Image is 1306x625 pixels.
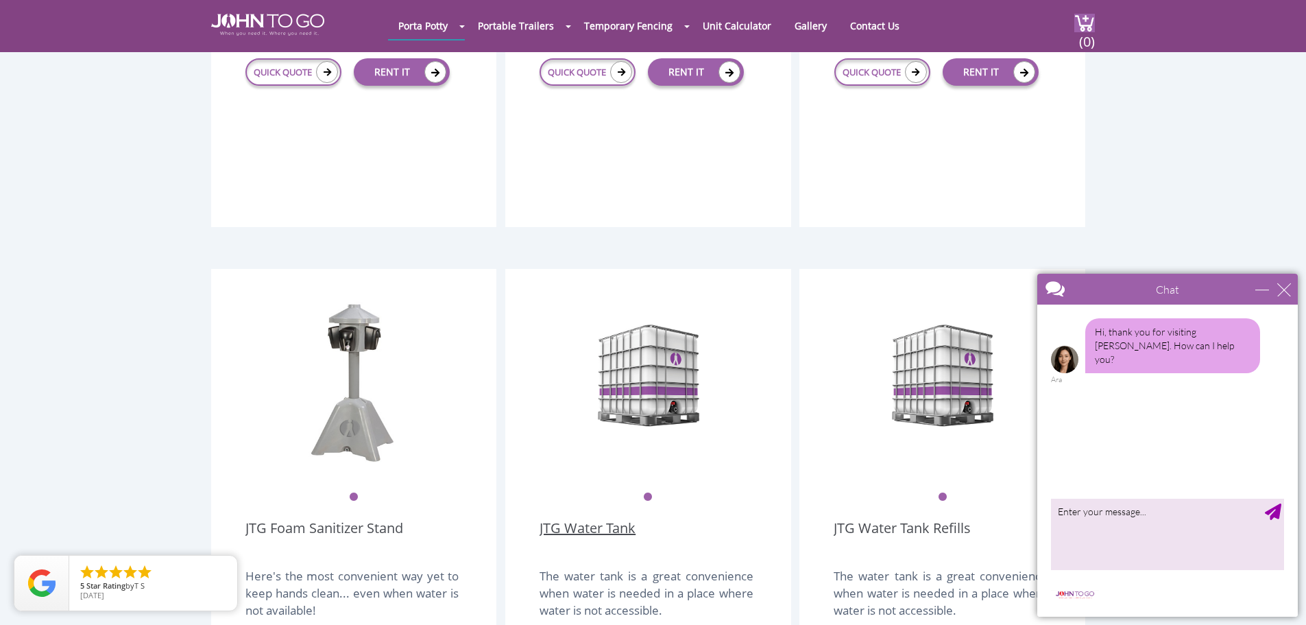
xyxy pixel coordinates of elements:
a: RENT IT [648,58,744,86]
img: JOHN to go [211,14,324,36]
a: Gallery [784,12,837,39]
a: Unit Calculator [692,12,782,39]
img: cart a [1074,14,1095,32]
img: JTG Water Tank [888,296,997,468]
a: Temporary Fencing [574,12,683,39]
button: 1 of 1 [643,493,653,502]
span: (0) [1078,21,1095,51]
span: Star Rating [86,580,125,591]
a: QUICK QUOTE [245,58,341,86]
span: T S [134,580,145,591]
li:  [122,564,138,580]
a: JTG Foam Sanitizer Stand [245,519,403,557]
span: 5 [80,580,84,591]
img: JTG Water Tank [594,296,703,468]
a: Portable Trailers [468,12,564,39]
a: Porta Potty [388,12,458,39]
a: QUICK QUOTE [834,58,930,86]
span: [DATE] [80,590,104,600]
span: by [80,582,226,591]
li:  [93,564,110,580]
button: 1 of 1 [938,493,947,502]
a: RENT IT [354,58,450,86]
a: QUICK QUOTE [540,58,636,86]
a: Contact Us [840,12,910,39]
img: Review Rating [28,569,56,597]
button: 1 of 1 [349,493,359,502]
li:  [79,564,95,580]
a: RENT IT [943,58,1039,86]
a: JTG Water Tank Refills [834,519,971,557]
iframe: Live Chat Box [1029,266,1306,625]
li:  [108,564,124,580]
li:  [136,564,153,580]
a: JTG Water Tank [540,519,636,557]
